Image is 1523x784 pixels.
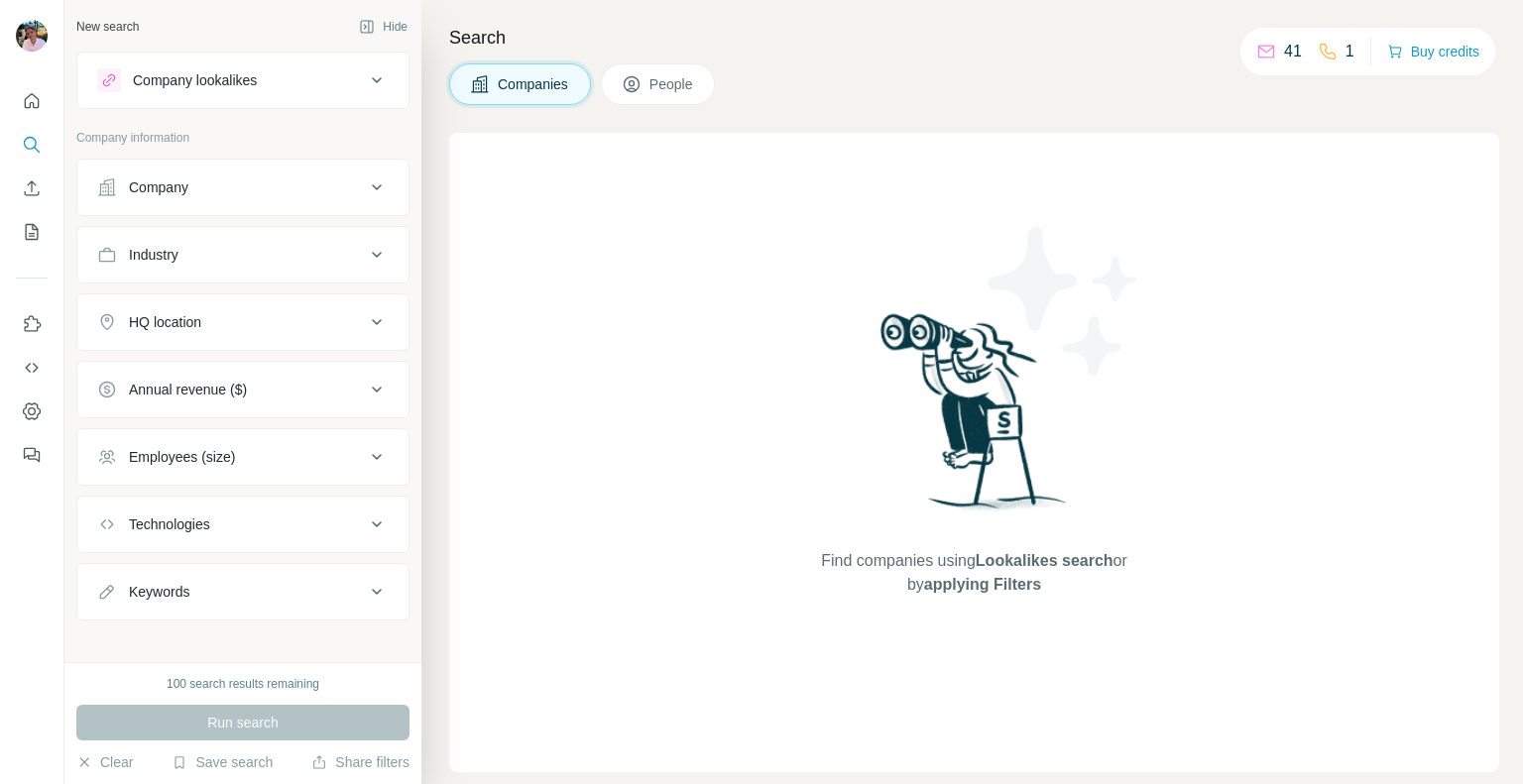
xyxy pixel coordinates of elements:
[129,514,210,534] div: Technologies
[77,568,409,616] button: Keywords
[133,70,257,90] div: Company lookalikes
[77,366,409,413] button: Annual revenue ($)
[872,308,1078,529] img: Surfe Illustration - Woman searching with binoculars
[77,231,409,279] button: Industry
[129,177,188,197] div: Company
[311,752,410,772] button: Share filters
[1387,38,1479,65] button: Buy credits
[498,74,570,94] span: Companies
[172,752,273,772] button: Save search
[77,433,409,481] button: Employees (size)
[345,12,421,42] button: Hide
[16,20,48,52] img: Avatar
[649,74,695,94] span: People
[16,83,48,119] button: Quick start
[1284,40,1302,63] p: 41
[129,380,247,399] div: Annual revenue ($)
[77,501,409,548] button: Technologies
[16,350,48,386] button: Use Surfe API
[16,437,48,473] button: Feedback
[77,298,409,346] button: HQ location
[16,393,48,429] button: Dashboard
[129,312,201,332] div: HQ location
[167,675,319,693] div: 100 search results remaining
[129,447,235,467] div: Employees (size)
[924,576,1041,593] span: applying Filters
[129,245,178,265] div: Industry
[77,56,409,104] button: Company lookalikes
[16,127,48,163] button: Search
[815,549,1132,597] span: Find companies using or by
[76,18,139,36] div: New search
[975,212,1153,391] img: Surfe Illustration - Stars
[77,164,409,211] button: Company
[16,214,48,250] button: My lists
[129,582,189,602] div: Keywords
[449,24,1499,52] h4: Search
[976,552,1113,569] span: Lookalikes search
[16,170,48,206] button: Enrich CSV
[1346,40,1354,63] p: 1
[76,752,133,772] button: Clear
[76,129,410,147] p: Company information
[16,306,48,342] button: Use Surfe on LinkedIn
